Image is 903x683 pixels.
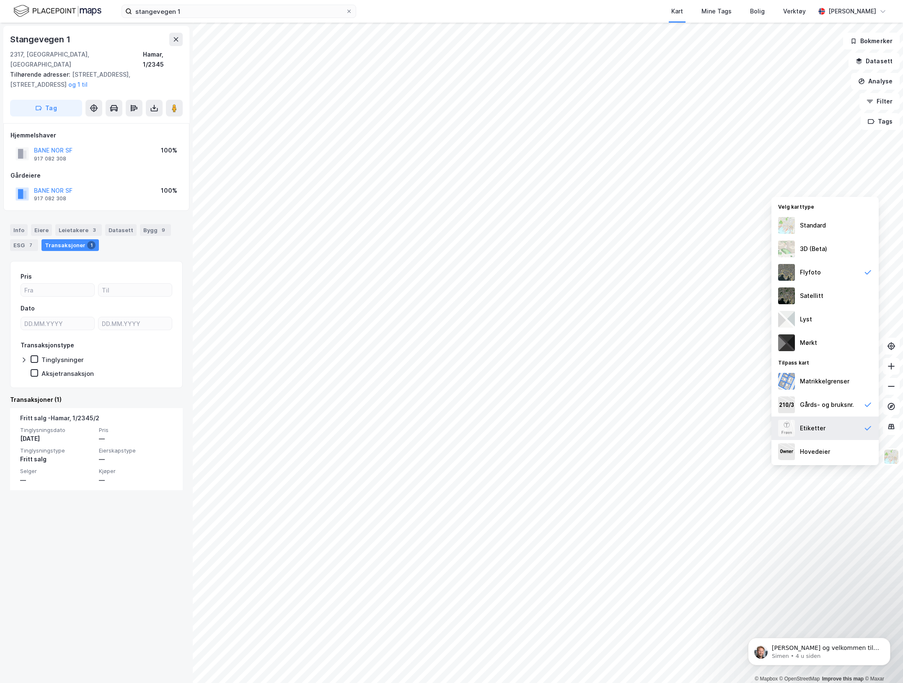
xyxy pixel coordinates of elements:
div: Flyfoto [800,267,821,277]
iframe: Intercom notifications melding [735,620,903,679]
span: [PERSON_NAME] og velkommen til Newsec Maps, [PERSON_NAME] det er du lurer på så er det bare å ta ... [36,24,144,65]
span: Eierskapstype [99,447,173,454]
div: 3D (Beta) [800,244,827,254]
input: Søk på adresse, matrikkel, gårdeiere, leietakere eller personer [132,5,346,18]
div: Verktøy [783,6,806,16]
span: Hamar, 1/2345/2 [51,414,99,422]
div: ESG [10,239,38,251]
span: Kjøper [99,468,173,475]
div: 3 [90,226,98,234]
button: Analyse [851,73,900,90]
img: cadastreBorders.cfe08de4b5ddd52a10de.jpeg [778,373,795,390]
button: Bokmerker [843,33,900,49]
div: 2317, [GEOGRAPHIC_DATA], [GEOGRAPHIC_DATA] [10,49,143,70]
p: Message from Simen, sent 4 u siden [36,32,145,40]
div: 9 [159,226,168,234]
img: Z [883,449,899,465]
span: Tinglysningsdato [20,427,94,434]
div: 1 [87,241,96,249]
img: Z [778,217,795,234]
div: Leietakere [55,224,102,236]
img: Z [778,264,795,281]
div: Etiketter [800,423,825,433]
div: Dato [21,303,35,313]
div: 917 082 308 [34,195,66,202]
div: Matrikkelgrenser [800,376,849,386]
div: — [99,454,173,464]
span: Tilhørende adresser: [10,71,72,78]
img: cadastreKeys.547ab17ec502f5a4ef2b.jpeg [778,396,795,413]
div: Hjemmelshaver [10,130,182,140]
button: Tags [861,113,900,130]
img: Z [778,420,795,437]
img: nCdM7BzjoCAAAAAElFTkSuQmCC [778,334,795,351]
div: [STREET_ADDRESS], [STREET_ADDRESS] [10,70,176,90]
div: Eiere [31,224,52,236]
div: Kart [671,6,683,16]
div: Transaksjonstype [21,340,74,350]
img: logo.f888ab2527a4732fd821a326f86c7f29.svg [13,4,101,18]
button: Filter [859,93,900,110]
span: Pris [99,427,173,434]
div: Gårds- og bruksnr. [800,400,854,410]
div: Standard [800,220,826,230]
button: Datasett [849,53,900,70]
input: Til [98,284,172,296]
span: Selger [20,468,94,475]
div: Mørkt [800,338,817,348]
div: [DATE] [20,434,94,444]
div: [PERSON_NAME] [828,6,876,16]
div: 100% [161,145,177,155]
div: Gårdeiere [10,171,182,181]
img: majorOwner.b5e170eddb5c04bfeeff.jpeg [778,443,795,460]
div: Transaksjoner [41,239,99,251]
div: Hamar, 1/2345 [143,49,183,70]
img: 9k= [778,287,795,304]
div: Stangevegen 1 [10,33,72,46]
input: DD.MM.YYYY [98,317,172,330]
div: Velg karttype [771,199,879,214]
div: Datasett [105,224,137,236]
div: Info [10,224,28,236]
div: Fritt salg - [20,413,99,427]
div: Transaksjoner (1) [10,395,183,405]
div: Satellitt [800,291,823,301]
div: Hovedeier [800,447,830,457]
div: Lyst [800,314,812,324]
span: Tinglysningstype [20,447,94,454]
div: Pris [21,272,32,282]
div: — [99,434,173,444]
img: luj3wr1y2y3+OchiMxRmMxRlscgabnMEmZ7DJGWxyBpucwSZnsMkZbHIGm5zBJmewyRlscgabnMEmZ7DJGWxyBpucwSZnsMkZ... [778,311,795,328]
div: 100% [161,186,177,196]
div: Tinglysninger [41,356,84,364]
input: Fra [21,284,94,296]
button: Tag [10,100,82,116]
div: — [99,475,173,485]
div: Mine Tags [701,6,732,16]
div: — [20,475,94,485]
div: Bygg [140,224,171,236]
div: 7 [26,241,35,249]
div: Tilpass kart [771,354,879,370]
div: Bolig [750,6,765,16]
a: Mapbox [755,676,778,682]
img: Z [778,241,795,257]
div: 917 082 308 [34,155,66,162]
div: Aksjetransaksjon [41,370,94,378]
a: Improve this map [822,676,864,682]
a: OpenStreetMap [779,676,820,682]
input: DD.MM.YYYY [21,317,94,330]
div: Fritt salg [20,454,94,464]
